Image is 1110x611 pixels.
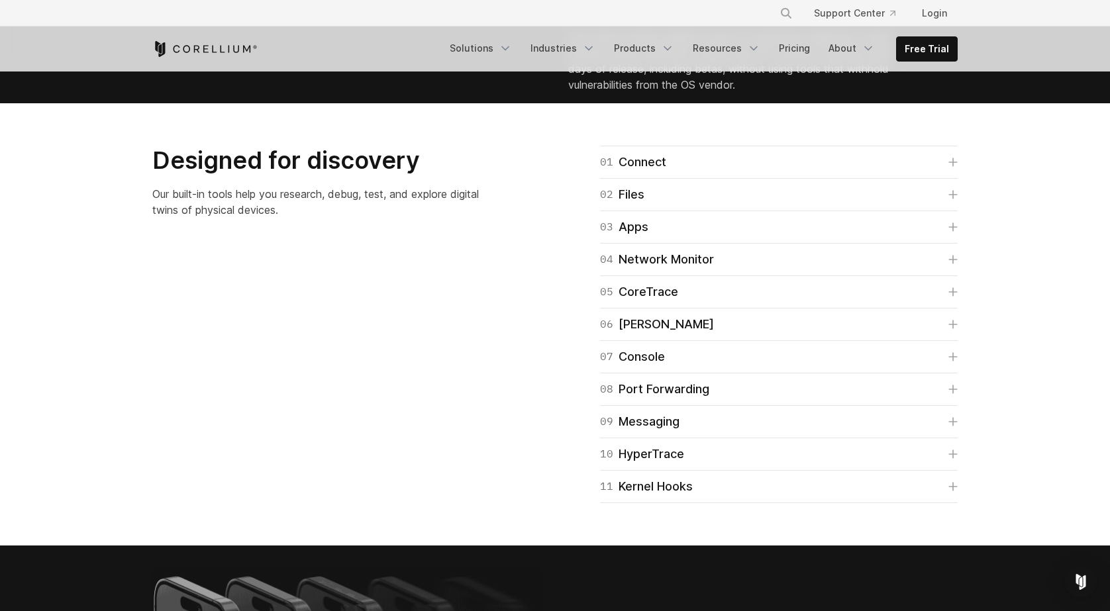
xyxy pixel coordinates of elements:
a: 03Apps [600,218,958,236]
span: 09 [600,412,613,431]
a: Free Trial [897,37,957,61]
a: 07Console [600,348,958,366]
span: 02 [600,185,613,204]
a: Solutions [442,36,520,60]
a: Corellium Home [152,41,258,57]
a: 09Messaging [600,412,958,431]
span: 05 [600,283,613,301]
div: Console [600,348,665,366]
div: [PERSON_NAME] [600,315,714,334]
span: 08 [600,380,613,399]
button: Search [774,1,798,25]
a: 11Kernel Hooks [600,477,958,496]
a: 02Files [600,185,958,204]
span: 04 [600,250,613,269]
a: 06[PERSON_NAME] [600,315,958,334]
a: 05CoreTrace [600,283,958,301]
div: CoreTrace [600,283,678,301]
a: 04Network Monitor [600,250,958,269]
span: 06 [600,315,613,334]
h2: Designed for discovery [152,146,491,175]
a: About [821,36,883,60]
div: Port Forwarding [600,380,709,399]
div: Kernel Hooks [600,477,693,496]
div: Apps [600,218,648,236]
a: Products [606,36,682,60]
span: 11 [600,477,613,496]
a: Pricing [771,36,818,60]
div: Network Monitor [600,250,714,269]
div: Navigation Menu [442,36,958,62]
span: 10 [600,445,613,463]
a: Industries [523,36,603,60]
div: Connect [600,153,666,171]
span: 07 [600,348,613,366]
a: Support Center [803,1,906,25]
a: Login [911,1,958,25]
span: 03 [600,218,613,236]
a: 08Port Forwarding [600,380,958,399]
a: Resources [685,36,768,60]
span: 01 [600,153,613,171]
div: Open Intercom Messenger [1065,566,1097,598]
p: Our built-in tools help you research, debug, test, and explore digital twins of physical devices. [152,186,491,218]
a: 10HyperTrace [600,445,958,463]
div: HyperTrace [600,445,684,463]
div: Navigation Menu [764,1,958,25]
a: 01Connect [600,153,958,171]
div: Files [600,185,644,204]
div: Messaging [600,412,680,431]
